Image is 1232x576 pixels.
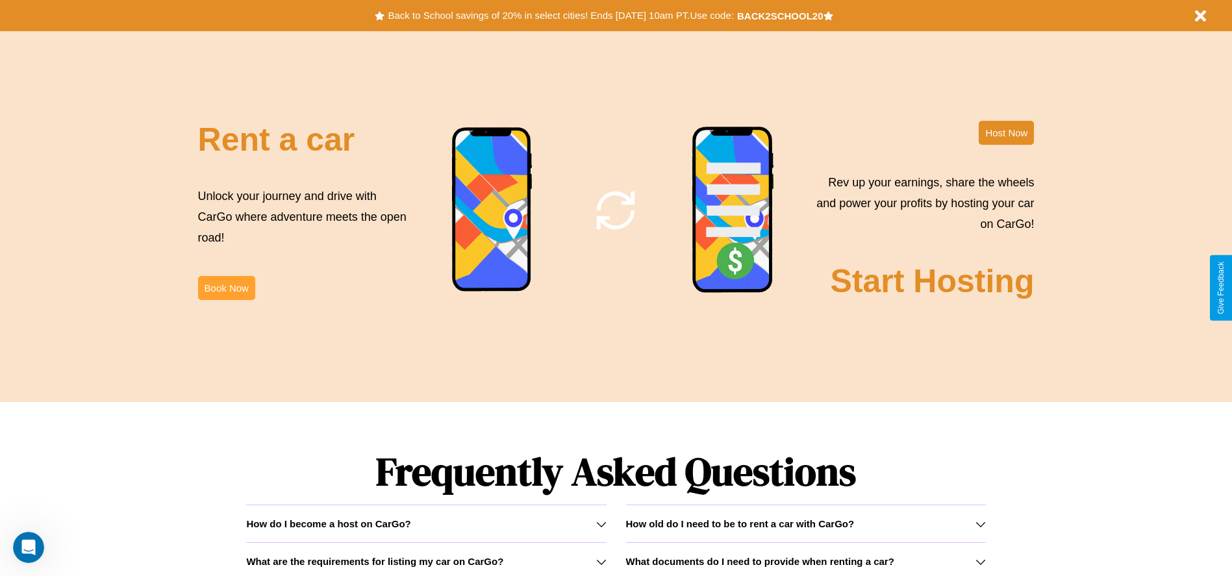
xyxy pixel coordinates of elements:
[198,121,355,158] h2: Rent a car
[831,262,1035,300] h2: Start Hosting
[246,438,985,505] h1: Frequently Asked Questions
[626,556,894,567] h3: What documents do I need to provide when renting a car?
[1216,262,1226,314] div: Give Feedback
[246,556,503,567] h3: What are the requirements for listing my car on CarGo?
[198,186,411,249] p: Unlock your journey and drive with CarGo where adventure meets the open road!
[692,126,775,295] img: phone
[979,121,1034,145] button: Host Now
[384,6,736,25] button: Back to School savings of 20% in select cities! Ends [DATE] 10am PT.Use code:
[451,127,533,294] img: phone
[198,276,255,300] button: Book Now
[13,532,44,563] iframe: Intercom live chat
[246,518,410,529] h3: How do I become a host on CarGo?
[737,10,823,21] b: BACK2SCHOOL20
[809,172,1034,235] p: Rev up your earnings, share the wheels and power your profits by hosting your car on CarGo!
[626,518,855,529] h3: How old do I need to be to rent a car with CarGo?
